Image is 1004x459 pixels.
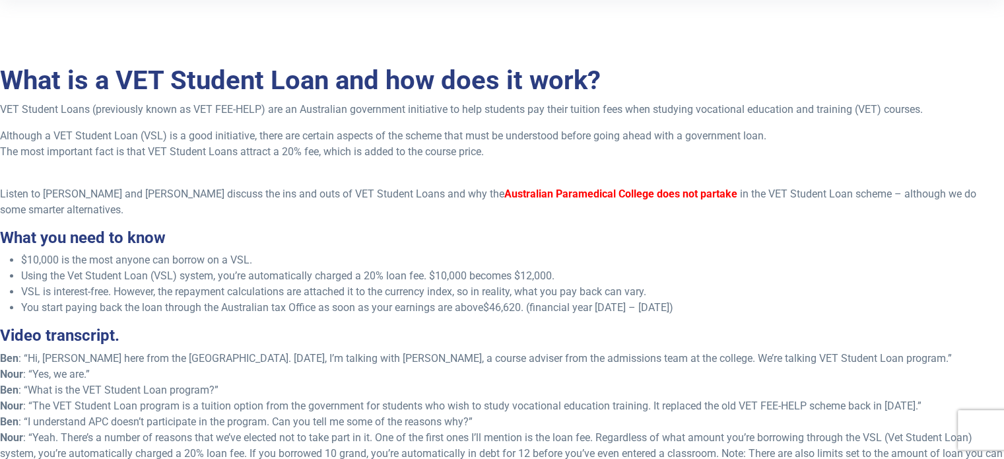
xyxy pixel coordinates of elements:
li: $10,000 is the most anyone can borrow on a VSL. [21,252,1004,268]
li: Using the Vet Student Loan (VSL) system, you’re automatically charged a 20% loan fee. $10,000 bec... [21,268,1004,284]
li: VSL is interest-free. However, the repayment calculations are attached it to the currency index, ... [21,284,1004,300]
span: Australian Paramedical College does not partake [504,188,737,200]
span: $46,620. (financial year [DATE] – [DATE]) [483,301,673,314]
li: You start paying back the loan through the Australian tax Office as soon as your earnings are above [21,300,1004,316]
